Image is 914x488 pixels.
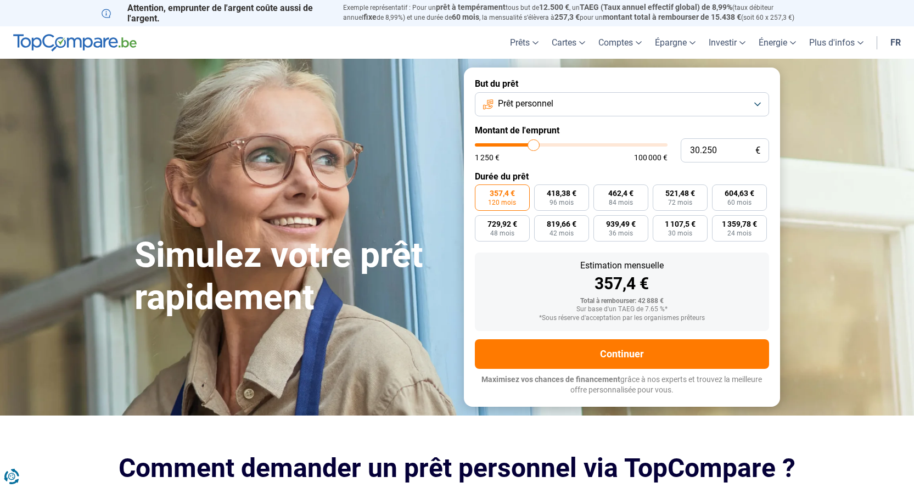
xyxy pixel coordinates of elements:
label: Montant de l'emprunt [475,125,769,136]
a: fr [884,26,907,59]
div: 357,4 € [484,276,760,292]
div: Total à rembourser: 42 888 € [484,298,760,305]
span: 30 mois [668,230,692,237]
div: Estimation mensuelle [484,261,760,270]
span: 604,63 € [725,189,754,197]
div: *Sous réserve d'acceptation par les organismes prêteurs [484,315,760,322]
span: 60 mois [727,199,752,206]
span: Maximisez vos chances de financement [481,375,620,384]
span: 96 mois [549,199,574,206]
span: 939,49 € [606,220,636,228]
span: 1 359,78 € [722,220,757,228]
a: Prêts [503,26,545,59]
span: prêt à tempérament [436,3,506,12]
span: 48 mois [490,230,514,237]
p: Exemple représentatif : Pour un tous but de , un (taux débiteur annuel de 8,99%) et une durée de ... [343,3,813,23]
span: 257,3 € [554,13,580,21]
span: 120 mois [488,199,516,206]
a: Plus d'infos [803,26,870,59]
span: 357,4 € [490,189,515,197]
span: 72 mois [668,199,692,206]
a: Épargne [648,26,702,59]
label: Durée du prêt [475,171,769,182]
span: 84 mois [609,199,633,206]
span: TAEG (Taux annuel effectif global) de 8,99% [580,3,732,12]
span: 729,92 € [487,220,517,228]
a: Comptes [592,26,648,59]
button: Continuer [475,339,769,369]
span: 1 250 € [475,154,500,161]
span: 1 107,5 € [665,220,696,228]
p: Attention, emprunter de l'argent coûte aussi de l'argent. [102,3,330,24]
span: 418,38 € [547,189,576,197]
a: Cartes [545,26,592,59]
div: Sur base d'un TAEG de 7.65 %* [484,306,760,313]
span: 42 mois [549,230,574,237]
span: fixe [363,13,377,21]
span: 819,66 € [547,220,576,228]
h1: Simulez votre prêt rapidement [134,234,451,319]
span: 521,48 € [665,189,695,197]
span: 462,4 € [608,189,633,197]
button: Prêt personnel [475,92,769,116]
span: 100 000 € [634,154,668,161]
span: 12.500 € [539,3,569,12]
span: montant total à rembourser de 15.438 € [603,13,741,21]
a: Énergie [752,26,803,59]
h2: Comment demander un prêt personnel via TopCompare ? [102,453,813,483]
span: 60 mois [452,13,479,21]
span: 36 mois [609,230,633,237]
img: TopCompare [13,34,137,52]
span: 24 mois [727,230,752,237]
span: Prêt personnel [498,98,553,110]
label: But du prêt [475,78,769,89]
p: grâce à nos experts et trouvez la meilleure offre personnalisée pour vous. [475,374,769,396]
a: Investir [702,26,752,59]
span: € [755,146,760,155]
